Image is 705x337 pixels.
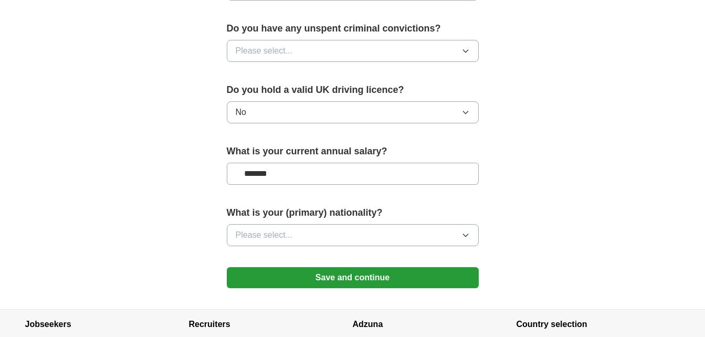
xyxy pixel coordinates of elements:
[227,40,479,62] button: Please select...
[227,83,479,97] label: Do you hold a valid UK driving licence?
[227,267,479,288] button: Save and continue
[227,22,479,36] label: Do you have any unspent criminal convictions?
[227,206,479,220] label: What is your (primary) nationality?
[236,229,293,241] span: Please select...
[227,101,479,123] button: No
[236,45,293,57] span: Please select...
[227,144,479,159] label: What is your current annual salary?
[227,224,479,246] button: Please select...
[236,106,246,119] span: No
